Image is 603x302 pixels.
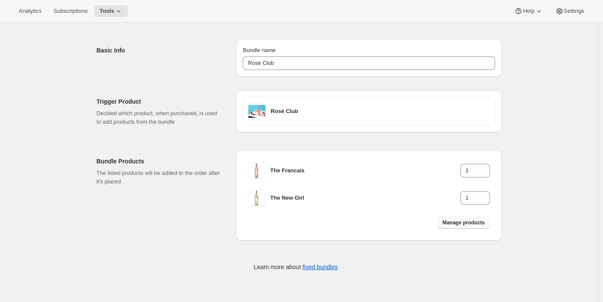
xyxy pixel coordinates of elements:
[271,107,489,116] h3: Rosé Club
[509,5,548,17] button: Help
[96,157,222,166] h2: Bundle Products
[243,47,276,53] span: Bundle name
[96,169,222,186] p: The listed products will be added to the order after it's placed
[564,8,584,15] span: Settings
[243,56,495,70] input: ie. Smoothie box
[96,97,222,106] h2: Trigger Product
[19,8,41,15] span: Analytics
[550,5,589,17] button: Settings
[96,109,222,126] p: Decided which product, when purchased, is used to add products from the bundle
[48,5,93,17] button: Subscriptions
[437,217,490,229] button: Manage products
[254,263,338,271] p: Learn more about
[443,219,485,226] span: Manage products
[523,8,534,15] span: Help
[14,5,47,17] button: Analytics
[303,264,338,270] a: fixed bundles
[270,166,460,175] h3: The Francais
[94,5,128,17] button: Tools
[270,194,460,202] h3: The New Girl
[96,46,222,55] h2: Basic Info
[99,8,114,15] span: Tools
[53,8,87,15] span: Subscriptions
